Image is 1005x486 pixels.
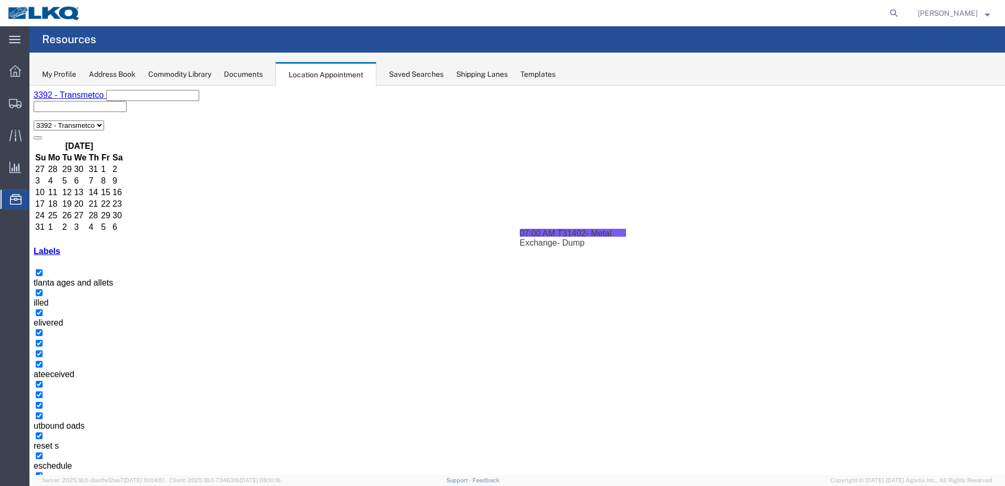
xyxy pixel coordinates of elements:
[59,90,70,100] td: 7
[6,204,13,210] input: illed
[4,193,84,201] span: tlanta ages and allets
[83,113,94,124] td: 23
[83,136,94,147] td: 6
[33,125,43,135] td: 26
[18,136,31,147] td: 1
[148,69,211,80] div: Commodity Library
[6,367,13,373] input: eschedule
[71,125,81,135] td: 29
[4,336,55,345] span: utbound oads
[83,90,94,100] td: 9
[18,102,31,112] td: 11
[4,376,43,384] span: eschedule
[33,113,43,124] td: 19
[29,86,1005,475] iframe: FS Legacy Container
[42,477,165,483] span: Server: 2025.18.0-daa1fe12ee7
[4,212,19,221] span: illed
[169,477,281,483] span: Client: 2025.18.0-7346316
[44,136,58,147] td: 3
[6,224,13,230] input: elivered
[490,143,526,152] span: 07:00 AM
[6,327,13,333] input: utbound oads
[18,113,31,124] td: 18
[59,136,70,147] td: 4
[83,102,94,112] td: 16
[6,184,13,190] input: tlanta ages and allets
[71,136,81,147] td: 5
[5,102,17,112] td: 10
[6,347,13,353] input: reset s
[4,161,31,170] a: Labels
[918,7,978,19] span: Ryan Gledhill
[4,284,45,293] span: ateeceived
[44,90,58,100] td: 6
[917,7,990,19] button: [PERSON_NAME]
[71,90,81,100] td: 8
[520,69,556,80] div: Templates
[71,102,81,112] td: 15
[5,136,17,147] td: 31
[83,125,94,135] td: 30
[5,113,17,124] td: 17
[33,90,43,100] td: 5
[89,69,136,80] div: Address Book
[33,136,43,147] td: 2
[830,476,992,485] span: Copyright © [DATE]-[DATE] Agistix Inc., All Rights Reserved
[71,113,81,124] td: 22
[6,275,13,282] input: ateeceived
[59,102,70,112] td: 14
[44,125,58,135] td: 27
[124,477,165,483] span: [DATE] 10:04:51
[59,113,70,124] td: 21
[446,477,473,483] a: Support
[456,69,508,80] div: Shipping Lanes
[275,62,376,86] div: Location Appointment
[18,125,31,135] td: 25
[44,113,58,124] td: 20
[42,69,76,80] div: My Profile
[4,232,34,241] span: elivered
[490,143,582,161] span: T31402- Metal Exchange- Dump
[4,356,29,364] span: reset s
[42,26,96,53] h4: Resources
[473,477,499,483] a: Feedback
[33,102,43,112] td: 12
[7,5,81,21] img: logo
[224,69,263,80] div: Documents
[240,477,281,483] span: [DATE] 08:10:16
[59,125,70,135] td: 28
[389,69,444,80] div: Saved Searches
[44,102,58,112] td: 13
[5,125,17,135] td: 24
